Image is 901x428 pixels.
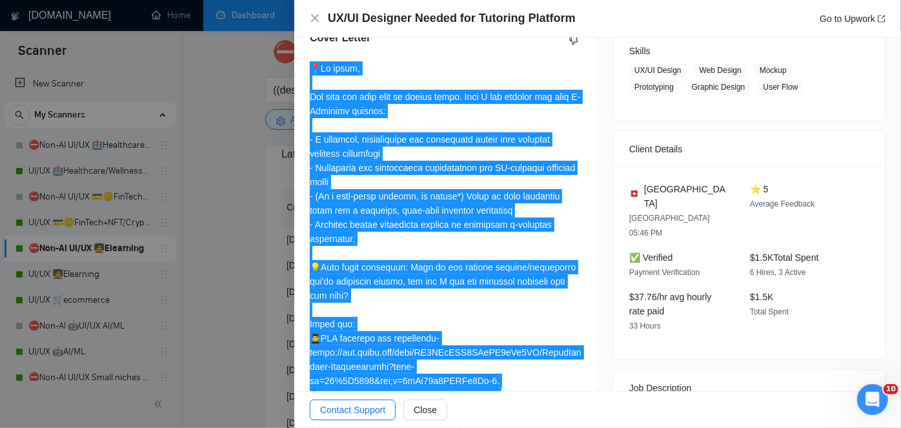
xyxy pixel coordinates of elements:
span: 33 Hours [629,321,661,331]
span: User Flow [758,80,803,94]
button: Close [310,13,320,24]
button: Close [403,400,447,420]
span: 6 Hires, 3 Active [750,268,806,277]
div: Client Details [629,132,869,167]
span: Contact Support [320,403,385,417]
iframe: Intercom live chat [857,384,888,415]
h5: Cover Letter [310,30,370,46]
span: $1.5K [750,292,774,302]
span: close [310,13,320,23]
a: Go to Upworkexport [820,14,886,24]
span: Skills [629,46,651,56]
span: dislike [569,36,578,46]
h4: UX/UI Designer Needed for Tutoring Platform [328,10,576,26]
span: ⭐ 5 [750,184,769,194]
button: dislike [566,33,582,48]
span: Payment Verification [629,268,700,277]
span: Graphic Design [687,80,751,94]
span: $1.5K Total Spent [750,252,819,263]
img: 🇨🇭 [630,189,639,198]
span: Total Spent [750,307,789,316]
span: Prototyping [629,80,679,94]
span: [GEOGRAPHIC_DATA] 05:46 PM [629,214,710,238]
span: $37.76/hr avg hourly rate paid [629,292,712,316]
button: Contact Support [310,400,396,420]
div: Job Description [629,371,869,405]
span: Web Design [694,63,747,77]
span: UX/UI Design [629,63,687,77]
span: 10 [884,384,898,394]
span: Mockup [754,63,792,77]
span: Close [414,403,437,417]
span: ✅ Verified [629,252,673,263]
span: Average Feedback [750,199,815,209]
span: [GEOGRAPHIC_DATA] [644,182,729,210]
span: export [878,15,886,23]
